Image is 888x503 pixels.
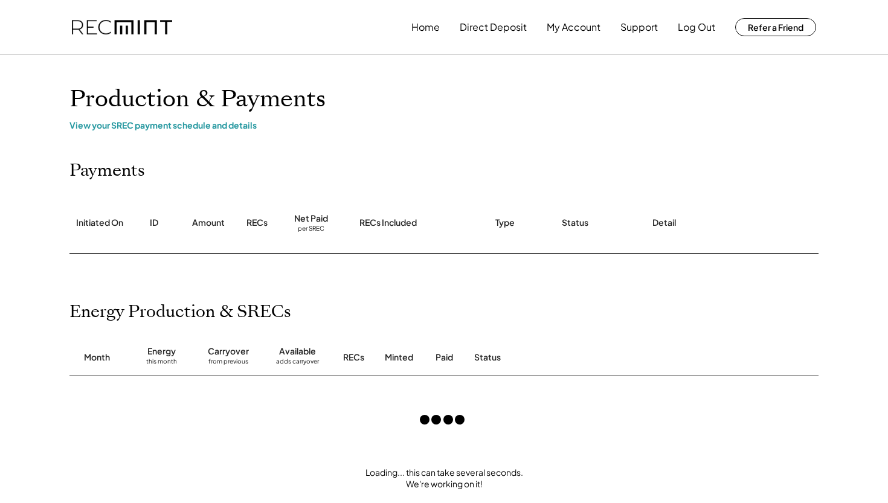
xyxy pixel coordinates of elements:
div: Month [84,351,110,364]
div: View your SREC payment schedule and details [69,120,819,130]
div: Energy [147,345,176,357]
button: My Account [547,15,600,39]
div: Status [562,217,588,229]
div: RECs [343,351,364,364]
div: Loading... this can take several seconds. We're working on it! [57,467,831,490]
div: this month [146,357,177,370]
button: Support [620,15,658,39]
div: Type [495,217,515,229]
div: Status [474,351,680,364]
div: Initiated On [76,217,123,229]
div: Net Paid [294,213,328,225]
div: Minted [385,351,413,364]
div: RECs [246,217,268,229]
img: recmint-logotype%403x.png [72,20,172,35]
button: Home [411,15,440,39]
div: Available [279,345,316,357]
div: per SREC [298,225,324,234]
div: Carryover [208,345,249,357]
div: adds carryover [276,357,319,370]
h2: Payments [69,161,145,181]
div: Detail [652,217,676,229]
button: Log Out [678,15,715,39]
div: Paid [436,351,453,364]
h1: Production & Payments [69,85,819,114]
div: Amount [192,217,225,229]
button: Direct Deposit [460,15,527,39]
button: Refer a Friend [735,18,816,36]
div: RECs Included [359,217,417,229]
div: ID [150,217,158,229]
h2: Energy Production & SRECs [69,302,291,322]
div: from previous [208,357,248,370]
